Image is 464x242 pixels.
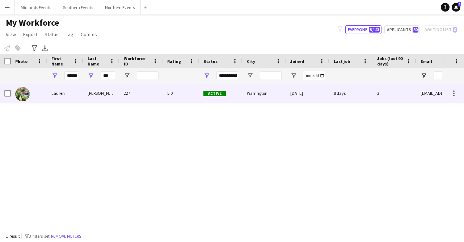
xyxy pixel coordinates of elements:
span: Status [203,59,218,64]
button: Applicants80 [384,25,420,34]
a: Status [42,30,62,39]
span: 80 [413,27,418,33]
input: First Name Filter Input [64,71,79,80]
span: Active [203,91,226,96]
button: Open Filter Menu [203,72,210,79]
div: 227 [119,83,163,103]
span: 8,143 [369,27,380,33]
input: City Filter Input [260,71,282,80]
a: 2 [452,3,460,12]
input: Joined Filter Input [303,71,325,80]
a: Comms [78,30,100,39]
button: Open Filter Menu [51,72,58,79]
span: City [247,59,255,64]
button: Open Filter Menu [247,72,253,79]
input: Workforce ID Filter Input [137,71,159,80]
app-action-btn: Advanced filters [30,44,39,52]
span: 2 [458,2,461,7]
button: Open Filter Menu [124,72,130,79]
div: 8 days [329,83,373,103]
span: Photo [15,59,28,64]
button: Remove filters [50,232,83,240]
span: My Workforce [6,17,59,28]
app-action-btn: Export XLSX [41,44,49,52]
a: View [3,30,19,39]
span: Export [23,31,37,38]
button: Northern Events [99,0,141,14]
div: [DATE] [286,83,329,103]
span: First Name [51,56,70,67]
span: Workforce ID [124,56,150,67]
span: Status [45,31,59,38]
div: 5.0 [163,83,199,103]
button: Open Filter Menu [88,72,94,79]
img: Lauren Sutton [15,87,30,101]
span: Joined [290,59,304,64]
span: Comms [81,31,97,38]
div: Lauren [47,83,83,103]
button: Everyone8,143 [345,25,381,34]
div: 3 [373,83,416,103]
div: [PERSON_NAME] [83,83,119,103]
span: 3 filters set [29,233,50,239]
span: View [6,31,16,38]
button: Open Filter Menu [290,72,297,79]
span: Rating [167,59,181,64]
button: Open Filter Menu [421,72,427,79]
span: Jobs (last 90 days) [377,56,403,67]
div: Warrington [242,83,286,103]
a: Export [20,30,40,39]
span: Last Name [88,56,106,67]
button: Midlands Events [15,0,57,14]
span: Email [421,59,432,64]
span: Tag [66,31,73,38]
span: Last job [334,59,350,64]
a: Tag [63,30,76,39]
button: Southern Events [57,0,99,14]
input: Last Name Filter Input [101,71,115,80]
